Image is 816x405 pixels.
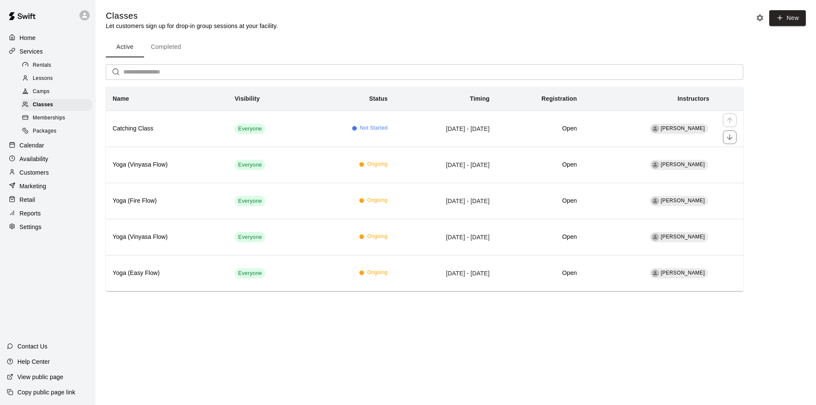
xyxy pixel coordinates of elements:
[652,125,659,133] div: Jacob Caruso
[106,87,743,291] table: simple table
[20,73,92,85] div: Lessons
[20,34,36,42] p: Home
[235,233,265,241] span: Everyone
[235,269,265,278] span: Everyone
[106,10,278,22] h5: Classes
[20,112,96,125] a: Memberships
[503,124,577,133] h6: Open
[235,232,265,242] div: This service is visible to all of your customers
[33,127,57,136] span: Packages
[20,99,96,112] a: Classes
[106,37,144,57] button: Active
[235,124,265,134] div: This service is visible to all of your customers
[661,198,705,204] span: [PERSON_NAME]
[235,95,260,102] b: Visibility
[652,161,659,169] div: Adrienne Glenn
[7,153,89,165] a: Availability
[20,223,42,231] p: Settings
[113,196,221,206] h6: Yoga (Fire Flow)
[652,269,659,277] div: Adrienne Glenn
[7,207,89,220] a: Reports
[7,31,89,44] a: Home
[769,10,806,26] button: New
[503,160,577,170] h6: Open
[7,139,89,152] a: Calendar
[7,180,89,193] a: Marketing
[7,45,89,58] a: Services
[20,141,44,150] p: Calendar
[369,95,388,102] b: Status
[33,74,53,83] span: Lessons
[754,11,766,24] button: Classes settings
[20,125,92,137] div: Packages
[394,147,496,183] td: [DATE] - [DATE]
[33,61,51,70] span: Rentals
[394,183,496,219] td: [DATE] - [DATE]
[20,182,46,190] p: Marketing
[235,197,265,205] span: Everyone
[33,101,53,109] span: Classes
[503,269,577,278] h6: Open
[394,219,496,255] td: [DATE] - [DATE]
[20,195,35,204] p: Retail
[20,168,49,177] p: Customers
[20,112,92,124] div: Memberships
[20,155,48,163] p: Availability
[20,99,92,111] div: Classes
[113,232,221,242] h6: Yoga (Vinyasa Flow)
[235,160,265,170] div: This service is visible to all of your customers
[661,161,705,167] span: [PERSON_NAME]
[106,22,278,30] p: Let customers sign up for drop-in group sessions at your facility.
[20,85,96,99] a: Camps
[235,125,265,133] span: Everyone
[360,124,388,133] span: Not Started
[113,160,221,170] h6: Yoga (Vinyasa Flow)
[144,37,188,57] button: Completed
[367,196,388,205] span: Ongoing
[235,196,265,206] div: This service is visible to all of your customers
[113,124,221,133] h6: Catching Class
[652,197,659,205] div: Adrienne Glenn
[113,269,221,278] h6: Yoga (Easy Flow)
[394,255,496,291] td: [DATE] - [DATE]
[661,270,705,276] span: [PERSON_NAME]
[367,160,388,169] span: Ongoing
[20,125,96,138] a: Packages
[470,95,490,102] b: Timing
[235,161,265,169] span: Everyone
[503,196,577,206] h6: Open
[367,269,388,277] span: Ongoing
[20,59,92,71] div: Rentals
[367,232,388,241] span: Ongoing
[503,232,577,242] h6: Open
[20,59,96,72] a: Rentals
[33,114,65,122] span: Memberships
[113,95,129,102] b: Name
[652,233,659,241] div: Adrienne Glenn
[20,72,96,85] a: Lessons
[17,388,75,397] p: Copy public page link
[661,234,705,240] span: [PERSON_NAME]
[661,125,705,131] span: [PERSON_NAME]
[541,95,577,102] b: Registration
[17,373,63,381] p: View public page
[7,221,89,233] a: Settings
[20,86,92,98] div: Camps
[7,166,89,179] a: Customers
[677,95,709,102] b: Instructors
[235,268,265,278] div: This service is visible to all of your customers
[33,88,50,96] span: Camps
[7,193,89,206] a: Retail
[17,342,48,351] p: Contact Us
[17,357,50,366] p: Help Center
[723,130,737,144] button: move item down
